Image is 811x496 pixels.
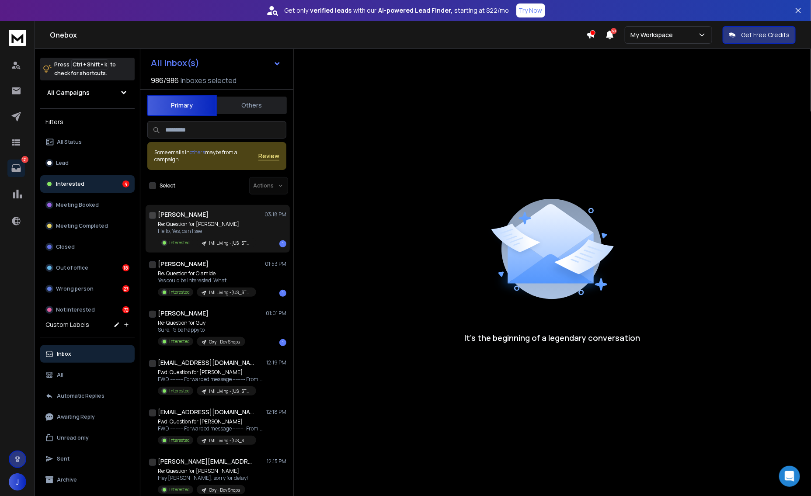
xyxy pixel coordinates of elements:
[209,388,251,395] p: IMI Living -[US_STATE] HNWI_
[209,437,251,444] p: IMI Living -[US_STATE] HNWI_
[519,6,543,15] p: Try Now
[279,240,286,247] div: 1
[158,457,254,466] h1: [PERSON_NAME][EMAIL_ADDRESS][DOMAIN_NAME]
[151,59,199,67] h1: All Inbox(s)
[158,376,263,383] p: FWD ---------- Forwarded message --------- From: [PERSON_NAME]
[54,60,116,78] p: Press to check for shortcuts.
[9,30,26,46] img: logo
[40,154,135,172] button: Lead
[40,133,135,151] button: All Status
[40,259,135,277] button: Out of office18
[56,264,88,271] p: Out of office
[122,306,129,313] div: 72
[611,28,617,34] span: 50
[151,75,179,86] span: 986 / 986
[158,418,263,425] p: Fwd: Question for [PERSON_NAME]
[57,434,89,441] p: Unread only
[279,290,286,297] div: 1
[158,228,256,235] p: Hello, Yes, can I see
[40,471,135,489] button: Archive
[40,84,135,101] button: All Campaigns
[169,486,190,493] p: Interested
[40,175,135,193] button: Interested4
[56,160,69,166] p: Lead
[169,388,190,394] p: Interested
[158,468,248,475] p: Re: Question for [PERSON_NAME]
[40,301,135,319] button: Not Interested72
[158,425,263,432] p: FWD ---------- Forwarded message --------- From: [PERSON_NAME]
[56,180,84,187] p: Interested
[40,387,135,405] button: Automatic Replies
[57,139,82,146] p: All Status
[266,310,286,317] p: 01:01 PM
[40,450,135,468] button: Sent
[40,280,135,298] button: Wrong person27
[217,96,287,115] button: Others
[7,160,25,177] a: 121
[267,458,286,465] p: 12:15 PM
[56,306,95,313] p: Not Interested
[158,358,254,367] h1: [EMAIL_ADDRESS][DOMAIN_NAME]
[57,455,70,462] p: Sent
[56,285,94,292] p: Wrong person
[158,277,256,284] p: Yes could be interested. What
[57,350,71,357] p: Inbox
[57,413,95,420] p: Awaiting Reply
[45,320,89,329] h3: Custom Labels
[122,285,129,292] div: 27
[258,152,279,160] button: Review
[158,221,256,228] p: Re: Question for [PERSON_NAME]
[209,240,251,246] p: IMI Living -[US_STATE] HNWI_
[516,3,545,17] button: Try Now
[56,222,108,229] p: Meeting Completed
[169,338,190,345] p: Interested
[47,88,90,97] h1: All Campaigns
[57,371,63,378] p: All
[40,429,135,447] button: Unread only
[147,95,217,116] button: Primary
[56,201,99,208] p: Meeting Booked
[50,30,586,40] h1: Onebox
[158,309,209,318] h1: [PERSON_NAME]
[265,260,286,267] p: 01:53 PM
[723,26,796,44] button: Get Free Credits
[158,475,248,482] p: Hey [PERSON_NAME], sorry for delay!
[266,409,286,416] p: 12:18 PM
[144,54,288,72] button: All Inbox(s)
[779,466,800,487] div: Open Intercom Messenger
[160,182,175,189] label: Select
[122,264,129,271] div: 18
[190,149,205,156] span: others
[9,473,26,491] button: J
[379,6,453,15] strong: AI-powered Lead Finder,
[40,116,135,128] h3: Filters
[21,156,28,163] p: 121
[265,211,286,218] p: 03:18 PM
[630,31,676,39] p: My Workspace
[40,345,135,363] button: Inbox
[169,289,190,295] p: Interested
[169,437,190,444] p: Interested
[209,289,251,296] p: IMI Living -[US_STATE] HNWI_
[209,339,240,345] p: Oxy - Dev Shops
[158,369,263,376] p: Fwd: Question for [PERSON_NAME]
[154,149,258,163] div: Some emails in maybe from a campaign
[465,332,640,344] p: It’s the beginning of a legendary conversation
[40,217,135,235] button: Meeting Completed
[158,210,209,219] h1: [PERSON_NAME]
[158,270,256,277] p: Re: Question for Olamide
[57,476,77,483] p: Archive
[169,239,190,246] p: Interested
[158,319,245,326] p: Re: Question for Guy
[56,243,75,250] p: Closed
[266,359,286,366] p: 12:19 PM
[181,75,237,86] h3: Inboxes selected
[158,408,254,416] h1: [EMAIL_ADDRESS][DOMAIN_NAME]
[40,366,135,384] button: All
[741,31,790,39] p: Get Free Credits
[310,6,352,15] strong: verified leads
[57,392,104,399] p: Automatic Replies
